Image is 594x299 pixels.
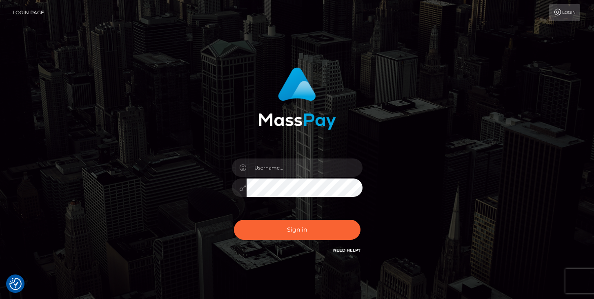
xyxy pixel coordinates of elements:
[247,158,363,177] input: Username...
[549,4,580,21] a: Login
[234,220,360,240] button: Sign in
[9,278,22,290] img: Revisit consent button
[13,4,44,21] a: Login Page
[9,278,22,290] button: Consent Preferences
[258,67,336,130] img: MassPay Login
[333,248,360,253] a: Need Help?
